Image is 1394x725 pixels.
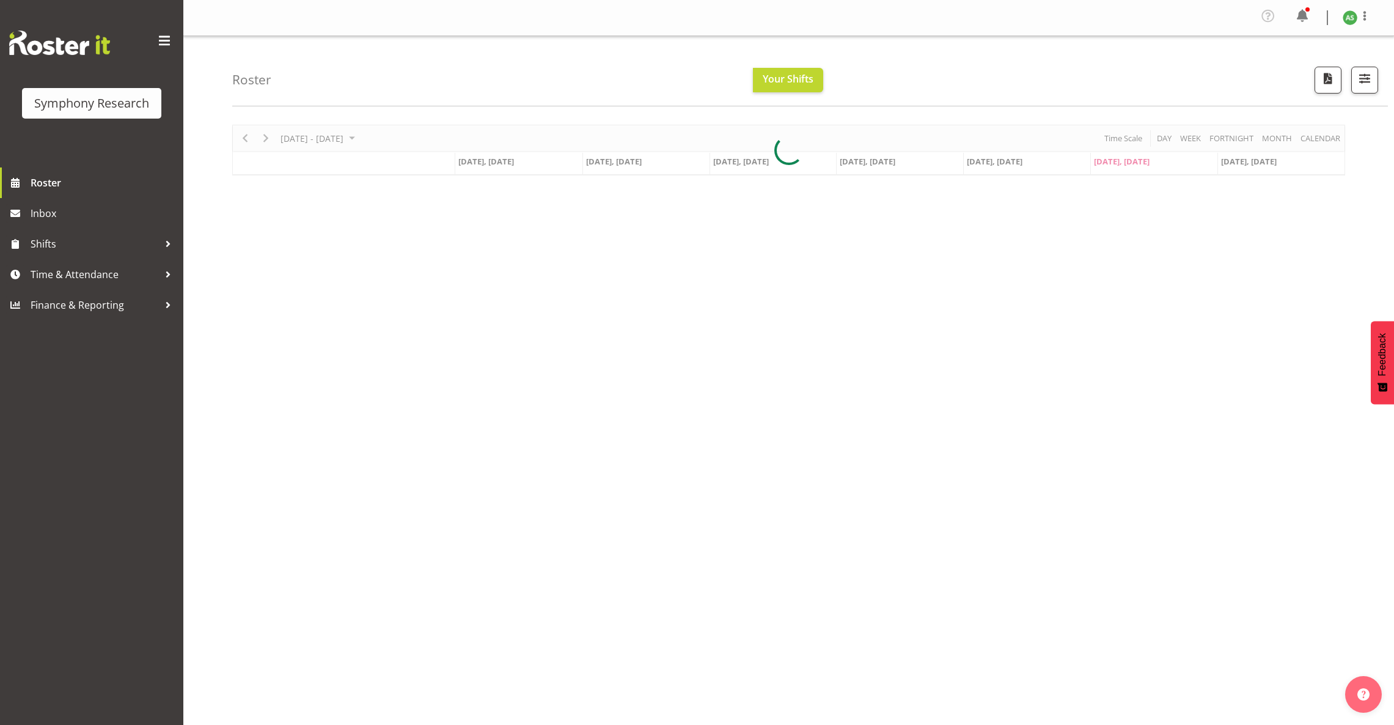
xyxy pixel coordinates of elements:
[31,265,159,284] span: Time & Attendance
[31,204,177,223] span: Inbox
[1315,67,1341,94] button: Download a PDF of the roster according to the set date range.
[31,235,159,253] span: Shifts
[763,72,813,86] span: Your Shifts
[1377,333,1388,376] span: Feedback
[31,174,177,192] span: Roster
[31,296,159,314] span: Finance & Reporting
[1357,688,1370,701] img: help-xxl-2.png
[232,73,271,87] h4: Roster
[1351,67,1378,94] button: Filter Shifts
[1343,10,1357,25] img: ange-steiger11422.jpg
[34,94,149,112] div: Symphony Research
[753,68,823,92] button: Your Shifts
[9,31,110,55] img: Rosterit website logo
[1371,321,1394,404] button: Feedback - Show survey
